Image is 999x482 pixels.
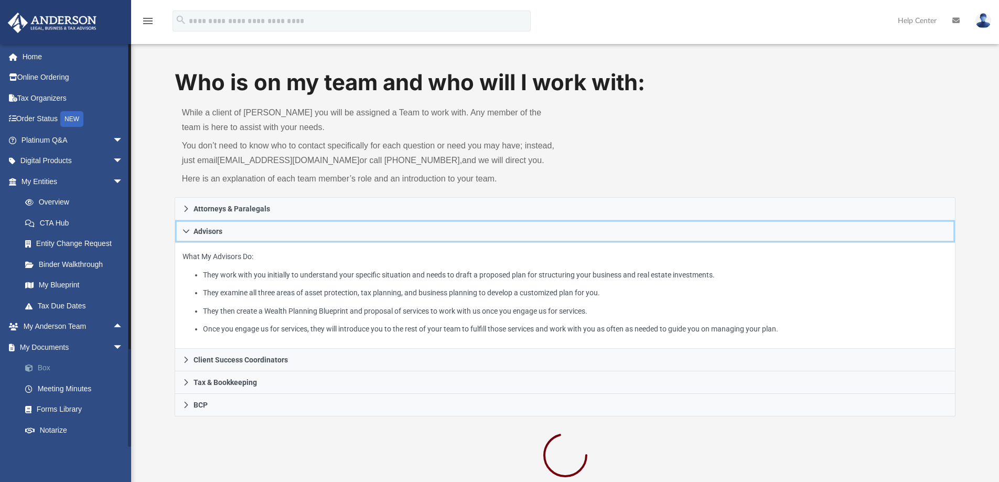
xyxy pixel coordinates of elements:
p: Here is an explanation of each team member’s role and an introduction to your team. [182,172,558,186]
p: What My Advisors Do: [182,250,948,336]
a: My Documentsarrow_drop_down [7,337,139,358]
a: My Entitiesarrow_drop_down [7,171,139,192]
a: Binder Walkthrough [15,254,139,275]
div: Advisors [175,243,956,349]
a: Forms Library [15,399,134,420]
span: arrow_drop_down [113,130,134,151]
img: User Pic [975,13,991,28]
a: Tax Due Dates [15,295,139,316]
a: Box [15,358,139,379]
li: Once you engage us for services, they will introduce you to the rest of your team to fulfill thos... [203,323,948,336]
a: Platinum Q&Aarrow_drop_down [7,130,139,151]
span: arrow_drop_down [113,171,134,192]
a: [EMAIL_ADDRESS][DOMAIN_NAME] [217,156,359,165]
img: Anderson Advisors Platinum Portal [5,13,100,33]
span: arrow_drop_down [113,151,134,172]
a: Digital Productsarrow_drop_down [7,151,139,172]
a: Tax Organizers [7,88,139,109]
span: BCP [194,401,208,409]
li: They then create a Wealth Planning Blueprint and proposal of services to work with us once you en... [203,305,948,318]
span: Tax & Bookkeeping [194,379,257,386]
i: search [175,14,187,26]
span: arrow_drop_up [113,316,134,338]
a: My Blueprint [15,275,134,296]
a: Tax & Bookkeeping [175,371,956,394]
span: Attorneys & Paralegals [194,205,270,212]
a: BCP [175,394,956,416]
span: arrow_drop_down [113,337,134,358]
a: Order StatusNEW [7,109,139,130]
p: While a client of [PERSON_NAME] you will be assigned a Team to work with. Any member of the team ... [182,105,558,135]
p: You don’t need to know who to contact specifically for each question or need you may have; instea... [182,138,558,168]
a: Entity Change Request [15,233,139,254]
li: They work with you initially to understand your specific situation and needs to draft a proposed ... [203,269,948,282]
a: Notarize [15,420,139,441]
a: Home [7,46,139,67]
a: menu [142,20,154,27]
li: They examine all three areas of asset protection, tax planning, and business planning to develop ... [203,286,948,299]
i: menu [142,15,154,27]
a: Online Ordering [7,67,139,88]
a: My Anderson Teamarrow_drop_up [7,316,134,337]
span: Advisors [194,228,222,235]
span: arrow_drop_down [113,441,134,462]
a: Advisors [175,220,956,243]
a: Online Learningarrow_drop_down [7,441,134,462]
span: Client Success Coordinators [194,356,288,363]
a: Meeting Minutes [15,378,139,399]
a: Overview [15,192,139,213]
a: Attorneys & Paralegals [175,197,956,220]
div: NEW [60,111,83,127]
h1: Who is on my team and who will I work with: [175,67,956,98]
a: CTA Hub [15,212,139,233]
a: Client Success Coordinators [175,349,956,371]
